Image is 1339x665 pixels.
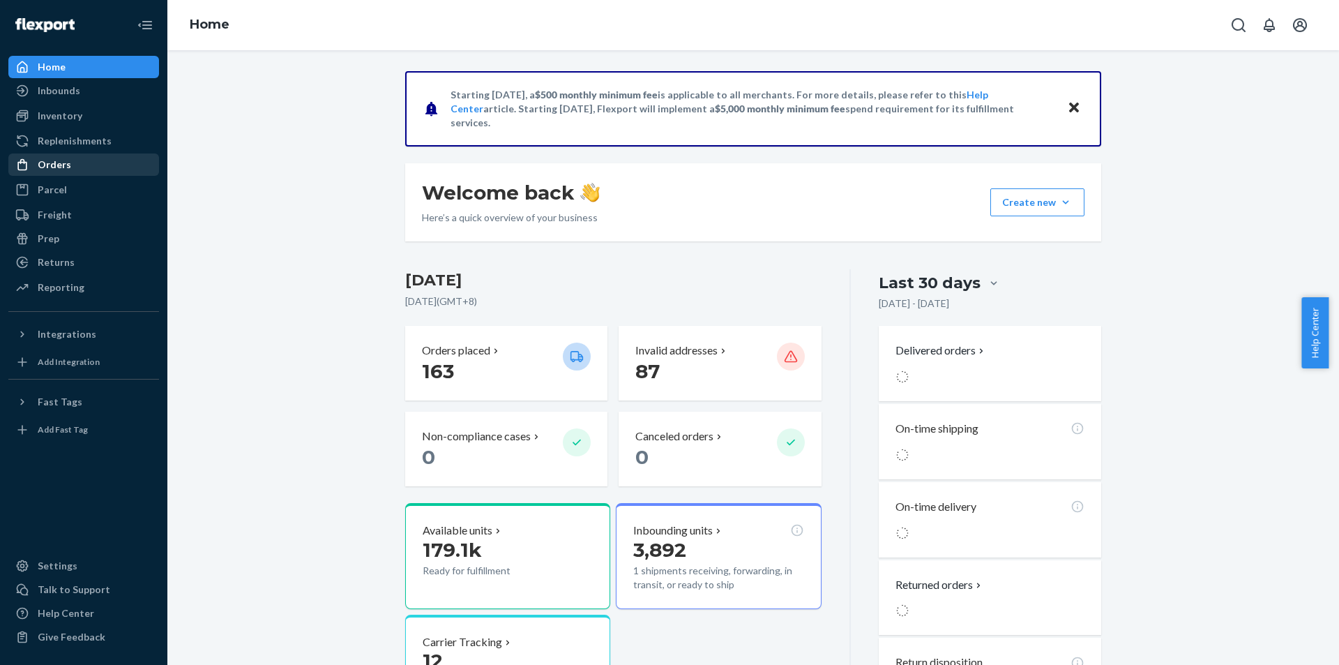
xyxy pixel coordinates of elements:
button: Available units179.1kReady for fulfillment [405,503,610,609]
button: Help Center [1301,297,1329,368]
button: Canceled orders 0 [619,412,821,486]
p: Canceled orders [635,428,713,444]
a: Help Center [8,602,159,625]
div: Reporting [38,281,84,294]
p: Non-compliance cases [422,428,531,444]
p: On-time delivery [895,499,976,515]
span: 0 [635,445,649,469]
button: Create new [990,188,1084,216]
h1: Welcome back [422,180,600,205]
button: Close Navigation [131,11,159,39]
a: Home [8,56,159,78]
a: Orders [8,154,159,176]
button: Invalid addresses 87 [619,326,821,401]
p: Starting [DATE], a is applicable to all merchants. For more details, please refer to this article... [451,88,1054,130]
button: Inbounding units3,8921 shipments receiving, forwarding, in transit, or ready to ship [616,503,821,609]
a: Replenishments [8,130,159,152]
div: Integrations [38,327,96,341]
a: Talk to Support [8,578,159,601]
p: Here’s a quick overview of your business [422,211,600,225]
div: Talk to Support [38,583,110,597]
button: Integrations [8,323,159,345]
p: Ready for fulfillment [423,564,552,578]
div: Parcel [38,183,67,197]
a: Parcel [8,179,159,201]
p: Invalid addresses [635,343,718,359]
div: Help Center [38,606,94,620]
button: Orders placed 163 [405,326,607,401]
p: [DATE] - [DATE] [879,297,949,311]
a: Freight [8,204,159,226]
a: Inbounds [8,80,159,102]
button: Open account menu [1286,11,1314,39]
div: Inventory [38,109,82,123]
button: Give Feedback [8,626,159,648]
h3: [DATE] [405,269,822,292]
a: Add Integration [8,351,159,373]
a: Home [190,17,229,32]
a: Reporting [8,276,159,299]
a: Returns [8,251,159,274]
span: $5,000 monthly minimum fee [715,103,845,114]
button: Open Search Box [1225,11,1253,39]
img: Flexport logo [15,18,75,32]
p: Inbounding units [633,523,713,539]
a: Settings [8,555,159,577]
div: Replenishments [38,134,112,148]
span: $500 monthly minimum fee [535,89,658,100]
div: Give Feedback [38,630,105,644]
div: Inbounds [38,84,80,98]
a: Prep [8,227,159,250]
button: Open notifications [1255,11,1283,39]
p: On-time shipping [895,421,978,437]
span: 0 [422,445,435,469]
div: Prep [38,232,59,246]
span: 163 [422,359,454,383]
p: Available units [423,523,492,539]
p: [DATE] ( GMT+8 ) [405,294,822,308]
div: Last 30 days [879,272,981,294]
a: Inventory [8,105,159,127]
div: Home [38,60,66,74]
div: Orders [38,158,71,172]
span: 3,892 [633,538,686,562]
a: Add Fast Tag [8,419,159,441]
span: 87 [635,359,660,383]
button: Delivered orders [895,343,987,359]
div: Settings [38,559,77,573]
p: Carrier Tracking [423,634,502,650]
ol: breadcrumbs [179,5,241,45]
div: Add Integration [38,356,100,368]
div: Freight [38,208,72,222]
p: Orders placed [422,343,490,359]
button: Returned orders [895,577,984,593]
div: Add Fast Tag [38,424,88,435]
span: 179.1k [423,538,482,562]
img: hand-wave emoji [580,183,600,202]
button: Non-compliance cases 0 [405,412,607,486]
div: Fast Tags [38,395,82,409]
div: Returns [38,255,75,269]
button: Close [1065,98,1083,119]
p: 1 shipments receiving, forwarding, in transit, or ready to ship [633,564,803,592]
button: Fast Tags [8,391,159,413]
